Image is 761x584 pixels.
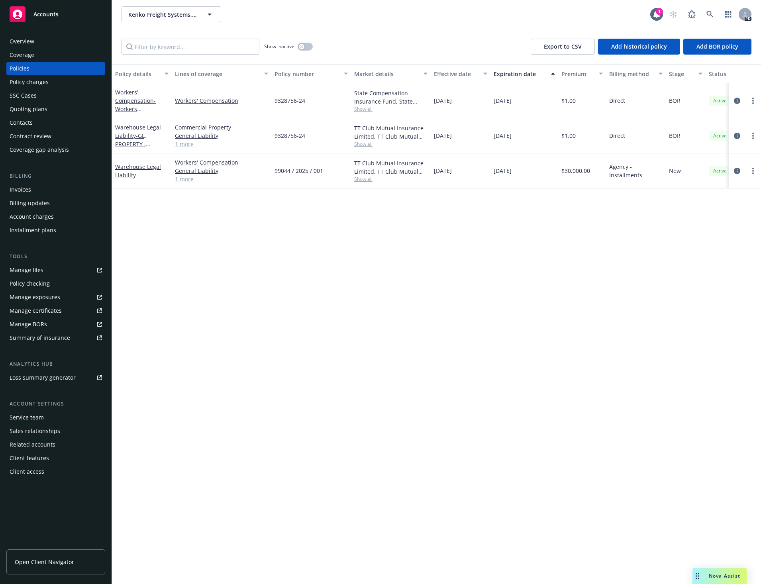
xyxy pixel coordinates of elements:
[696,43,738,50] span: Add BOR policy
[6,304,105,317] a: Manage certificates
[6,143,105,156] a: Coverage gap analysis
[6,89,105,102] a: SSC Cases
[115,132,163,181] span: - GL, PROPERTY , WARHOUSE LOGISTICS- manuscript policy form
[702,6,718,22] a: Search
[6,253,105,261] div: Tools
[6,360,105,368] div: Analytics hub
[10,425,60,437] div: Sales relationships
[10,116,33,129] div: Contacts
[712,132,728,139] span: Active
[6,172,105,180] div: Billing
[709,572,740,579] span: Nova Assist
[10,438,55,451] div: Related accounts
[351,64,431,83] button: Market details
[354,159,428,176] div: TT Club Mutual Insurance Limited, TT Club Mutual Insurance Limited, [PERSON_NAME] Cargo
[6,62,105,75] a: Policies
[544,43,582,50] span: Export to CSV
[609,131,625,140] span: Direct
[175,167,268,175] a: General Liability
[6,291,105,304] span: Manage exposures
[175,123,268,131] a: Commercial Property
[609,96,625,105] span: Direct
[354,176,428,182] span: Show all
[10,304,62,317] div: Manage certificates
[6,331,105,344] a: Summary of insurance
[431,64,490,83] button: Effective date
[692,568,702,584] div: Drag to move
[6,103,105,116] a: Quoting plans
[10,62,29,75] div: Policies
[561,96,576,105] span: $1.00
[6,465,105,478] a: Client access
[666,64,706,83] button: Stage
[709,70,757,78] div: Status
[561,70,594,78] div: Premium
[10,331,70,344] div: Summary of insurance
[175,140,268,148] a: 1 more
[6,411,105,424] a: Service team
[6,277,105,290] a: Policy checking
[6,264,105,276] a: Manage files
[10,76,49,88] div: Policy changes
[354,70,419,78] div: Market details
[354,141,428,147] span: Show all
[275,131,305,140] span: 9328756-24
[609,70,654,78] div: Billing method
[692,568,747,584] button: Nova Assist
[10,197,50,210] div: Billing updates
[128,10,197,19] span: Kenko Freight Systems, Inc.
[10,224,56,237] div: Installment plans
[6,76,105,88] a: Policy changes
[10,103,47,116] div: Quoting plans
[712,97,728,104] span: Active
[271,64,351,83] button: Policy number
[354,124,428,141] div: TT Club Mutual Insurance Limited, TT Club Mutual Insurance Limited
[175,158,268,167] a: Workers' Compensation
[6,452,105,464] a: Client features
[6,49,105,61] a: Coverage
[748,96,758,106] a: more
[669,167,681,175] span: New
[712,167,728,174] span: Active
[6,116,105,129] a: Contacts
[275,167,323,175] span: 99044 / 2025 / 001
[656,6,663,14] div: 1
[10,210,54,223] div: Account charges
[6,425,105,437] a: Sales relationships
[494,96,512,105] span: [DATE]
[561,167,590,175] span: $30,000.00
[6,224,105,237] a: Installment plans
[275,96,305,105] span: 9328756-24
[10,277,50,290] div: Policy checking
[10,264,43,276] div: Manage files
[354,89,428,106] div: State Compensation Insurance Fund, State Compensation Insurance Fund (SCIF)
[10,291,60,304] div: Manage exposures
[6,197,105,210] a: Billing updates
[732,96,742,106] a: circleInformation
[122,6,221,22] button: Kenko Freight Systems, Inc.
[611,43,667,50] span: Add historical policy
[561,131,576,140] span: $1.00
[6,318,105,331] a: Manage BORs
[494,70,546,78] div: Expiration date
[15,558,74,566] span: Open Client Navigator
[720,6,736,22] a: Switch app
[115,70,160,78] div: Policy details
[175,96,268,105] a: Workers' Compensation
[10,452,49,464] div: Client features
[6,371,105,384] a: Loss summary generator
[669,70,694,78] div: Stage
[6,183,105,196] a: Invoices
[669,131,681,140] span: BOR
[6,210,105,223] a: Account charges
[175,175,268,183] a: 1 more
[10,371,76,384] div: Loss summary generator
[10,89,37,102] div: SSC Cases
[434,167,452,175] span: [DATE]
[112,64,172,83] button: Policy details
[6,438,105,451] a: Related accounts
[115,123,163,181] a: Warehouse Legal Liability
[683,39,751,55] button: Add BOR policy
[10,465,44,478] div: Client access
[434,131,452,140] span: [DATE]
